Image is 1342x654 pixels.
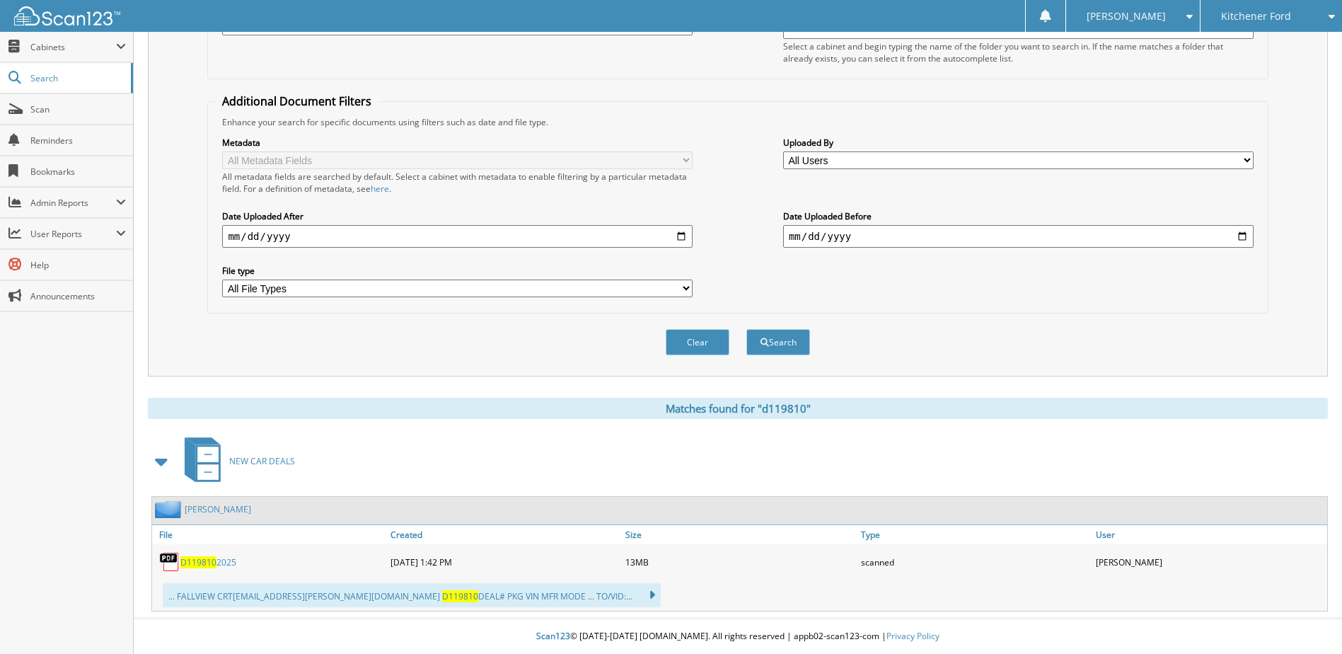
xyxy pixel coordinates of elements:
[30,72,124,84] span: Search
[1092,525,1327,544] a: User
[746,329,810,355] button: Search
[536,630,570,642] span: Scan123
[155,500,185,518] img: folder2.png
[185,503,251,515] a: [PERSON_NAME]
[180,556,216,568] span: D119810
[148,398,1328,419] div: Matches found for "d119810"
[666,329,729,355] button: Clear
[215,116,1260,128] div: Enhance your search for specific documents using filters such as date and file type.
[783,40,1254,64] div: Select a cabinet and begin typing the name of the folder you want to search in. If the name match...
[176,433,295,489] a: NEW CAR DEALS
[222,265,693,277] label: File type
[163,583,661,607] div: ... FALLVIEW CRT [EMAIL_ADDRESS][PERSON_NAME][DOMAIN_NAME] DEAL# PKG VIN MFR MODE ... TO/VID:...
[387,548,622,576] div: [DATE] 1:42 PM
[30,259,126,271] span: Help
[134,619,1342,654] div: © [DATE]-[DATE] [DOMAIN_NAME]. All rights reserved | appb02-scan123-com |
[30,228,116,240] span: User Reports
[159,551,180,573] img: PDF.png
[229,455,295,467] span: NEW CAR DEALS
[1092,548,1327,576] div: [PERSON_NAME]
[222,225,693,248] input: start
[783,210,1254,222] label: Date Uploaded Before
[371,183,389,195] a: here
[30,41,116,53] span: Cabinets
[215,93,378,109] legend: Additional Document Filters
[222,171,693,195] div: All metadata fields are searched by default. Select a cabinet with metadata to enable filtering b...
[30,134,126,147] span: Reminders
[622,548,857,576] div: 13MB
[222,137,693,149] label: Metadata
[857,525,1092,544] a: Type
[180,556,236,568] a: D1198102025
[622,525,857,544] a: Size
[14,6,120,25] img: scan123-logo-white.svg
[1221,12,1291,21] span: Kitchener Ford
[783,137,1254,149] label: Uploaded By
[30,166,126,178] span: Bookmarks
[387,525,622,544] a: Created
[30,290,126,302] span: Announcements
[857,548,1092,576] div: scanned
[886,630,939,642] a: Privacy Policy
[222,210,693,222] label: Date Uploaded After
[1087,12,1166,21] span: [PERSON_NAME]
[30,103,126,115] span: Scan
[783,225,1254,248] input: end
[30,197,116,209] span: Admin Reports
[152,525,387,544] a: File
[442,590,478,602] span: D119810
